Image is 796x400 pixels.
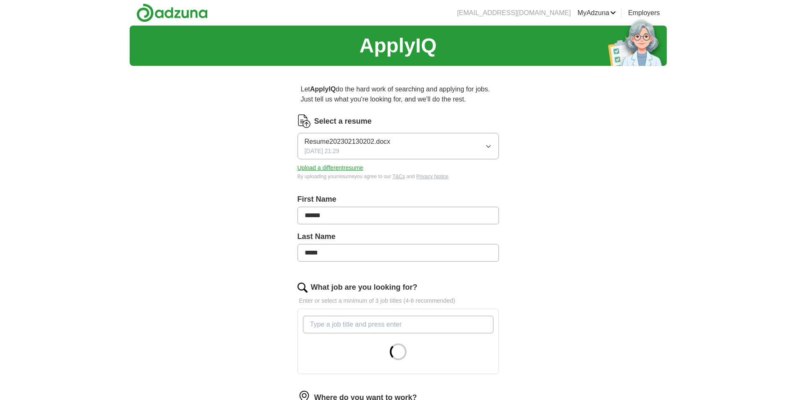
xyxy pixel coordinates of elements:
[305,137,391,147] span: Resume202302130202.docx
[359,31,436,61] h1: ApplyIQ
[457,8,571,18] li: [EMAIL_ADDRESS][DOMAIN_NAME]
[305,147,339,156] span: [DATE] 21:29
[310,86,336,93] strong: ApplyIQ
[311,282,418,293] label: What job are you looking for?
[298,114,311,128] img: CV Icon
[303,316,493,333] input: Type a job title and press enter
[136,3,208,22] img: Adzuna logo
[314,116,372,127] label: Select a resume
[416,174,449,179] a: Privacy Notice
[298,164,363,172] button: Upload a differentresume
[298,194,499,205] label: First Name
[628,8,660,18] a: Employers
[298,283,308,293] img: search.png
[392,174,405,179] a: T&Cs
[298,173,499,180] div: By uploading your resume you agree to our and .
[298,296,499,305] p: Enter or select a minimum of 3 job titles (4-8 recommended)
[298,231,499,242] label: Last Name
[577,8,616,18] a: MyAdzuna
[298,133,499,159] button: Resume202302130202.docx[DATE] 21:29
[298,81,499,108] p: Let do the hard work of searching and applying for jobs. Just tell us what you're looking for, an...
